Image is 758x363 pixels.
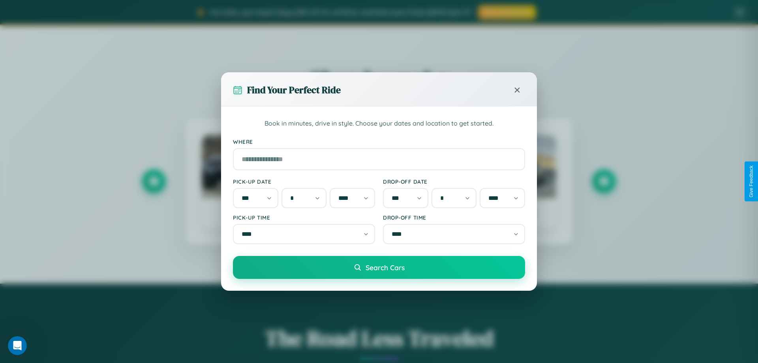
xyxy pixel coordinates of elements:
span: Search Cars [366,263,405,272]
h3: Find Your Perfect Ride [247,83,341,96]
label: Pick-up Date [233,178,375,185]
label: Drop-off Date [383,178,525,185]
button: Search Cars [233,256,525,279]
label: Drop-off Time [383,214,525,221]
label: Pick-up Time [233,214,375,221]
p: Book in minutes, drive in style. Choose your dates and location to get started. [233,118,525,129]
label: Where [233,138,525,145]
